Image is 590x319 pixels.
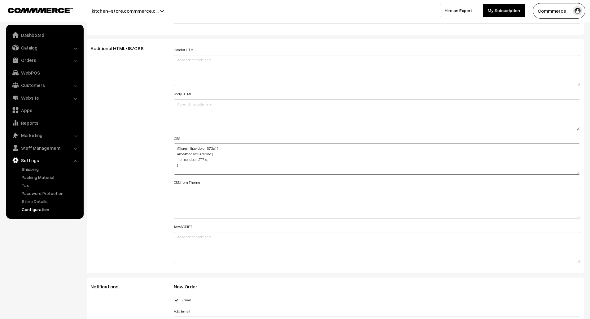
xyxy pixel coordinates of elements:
textarea: @lorem (ips-dolor: 673si) { ame#consec-adipisc { elitse-doe: -277te; } @incid (utl-etdol: 806ma) ... [174,144,580,175]
span: Notifications [90,283,126,290]
a: Catalog [8,42,81,53]
a: Website [8,92,81,103]
a: Hire an Expert [440,4,477,17]
button: Commmerce [533,3,585,19]
a: Settings [8,155,81,166]
a: Shipping [20,166,81,172]
a: Password Protection [20,190,81,196]
label: Header HTML [174,47,195,53]
label: Add Email [174,308,190,314]
a: Packing Material [20,174,81,180]
a: Dashboard [8,29,81,41]
a: My Subscription [483,4,525,17]
a: Configuration [20,206,81,213]
label: CSS [174,136,180,141]
label: CSS from Theme [174,180,200,185]
span: Additional HTML/JS/CSS [90,45,151,51]
span: New Order [174,283,205,290]
a: Apps [8,105,81,116]
a: Customers [8,80,81,91]
a: Store Details [20,198,81,205]
a: Marketing [8,130,81,141]
img: COMMMERCE [8,8,73,13]
a: Staff Management [8,142,81,153]
label: JAVASCRIPT [174,224,192,230]
a: COMMMERCE [8,6,62,14]
a: Orders [8,54,81,66]
img: user [573,6,582,15]
label: Body HTML [174,91,192,97]
a: WebPOS [8,67,81,78]
a: Tax [20,182,81,188]
label: Email [174,296,191,303]
button: kitchen-store.commmerce.c… [70,3,180,19]
a: Reports [8,117,81,128]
